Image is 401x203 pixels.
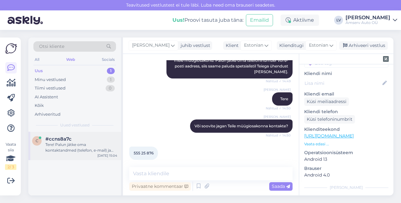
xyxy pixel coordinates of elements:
img: Askly Logo [5,43,17,55]
div: Socials [101,55,116,64]
input: Lisa nimi [305,80,381,87]
div: 2 / 3 [5,164,16,170]
span: 14:50 [131,160,155,165]
p: Android 13 [304,156,388,163]
div: LV [334,16,343,25]
div: AI Assistent [35,94,58,100]
p: Brauser [304,165,388,172]
div: Tere! Palun jätke oma kontaktandmed (telefon, e-mail) ja sõiduki registreerimisnumber ning täpsus... [45,142,117,153]
div: Kõik [35,102,44,109]
span: Saada [272,183,290,189]
p: Kliendi nimi [304,70,388,77]
div: Arhiveeritud [35,111,61,118]
div: Küsi meiliaadressi [304,97,349,106]
span: #ccns8a7c [45,136,72,142]
span: c [36,138,38,143]
div: [PERSON_NAME] [304,185,388,190]
p: Märkmed [304,194,388,201]
div: Minu vestlused [35,77,66,83]
div: Uus [35,68,43,74]
p: Operatsioonisüsteem [304,149,388,156]
p: Kliendi email [304,91,388,97]
p: Vaata edasi ... [304,141,388,147]
span: Nähtud ✓ 14:49 [266,79,291,84]
span: Uued vestlused [60,122,90,128]
span: [PERSON_NAME] [264,87,291,92]
div: Privaatne kommentaar [129,182,191,191]
span: Estonian [309,42,328,49]
span: Nähtud ✓ 14:50 [266,106,291,111]
span: Otsi kliente [39,43,64,50]
span: Estonian [244,42,263,49]
a: [PERSON_NAME]Amserv Auto OÜ [346,15,397,25]
div: All [33,55,41,64]
div: 1 [107,77,115,83]
span: [PERSON_NAME] [264,114,291,119]
button: Emailid [246,14,273,26]
div: [DATE] 15:04 [97,153,117,158]
div: Proovi tasuta juba täna: [172,16,243,24]
div: 1 [107,68,115,74]
div: [PERSON_NAME] [346,15,390,20]
div: Amserv Auto OÜ [346,20,390,25]
div: 0 [106,85,115,91]
img: zendesk [383,56,389,62]
div: juhib vestlust [178,42,210,49]
b: Uus! [172,17,184,23]
p: Android 4.0 [304,172,388,178]
a: [URL][DOMAIN_NAME] [304,133,354,139]
div: Aktiivne [281,14,319,26]
div: Küsi telefoninumbrit [304,115,355,124]
span: 555 25 876 [134,151,154,155]
span: [PERSON_NAME] [132,42,170,49]
div: Tiimi vestlused [35,85,66,91]
span: Tere [280,96,288,101]
span: Nähtud ✓ 14:50 [266,133,291,138]
div: Arhiveeri vestlus [339,41,388,50]
div: Web [65,55,76,64]
p: Klienditeekond [304,126,388,133]
div: Klienditugi [277,42,304,49]
span: Või soovite jagan Teile müügiosakonna kontakte? [195,124,288,128]
div: Klient [223,42,239,49]
p: Kliendi telefon [304,108,388,115]
div: Vaata siia [5,142,16,170]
